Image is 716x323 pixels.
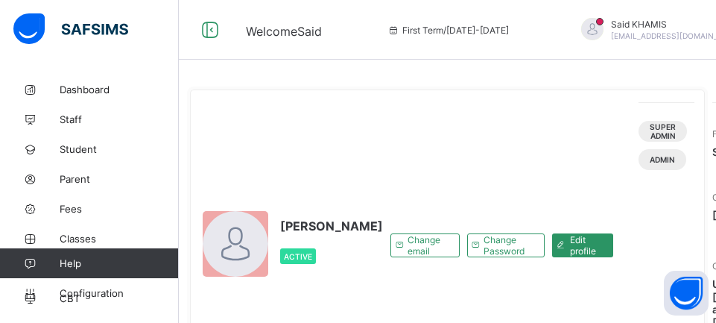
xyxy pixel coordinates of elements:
[60,143,179,155] span: Student
[60,203,179,215] span: Fees
[484,234,533,257] span: Change Password
[60,113,179,125] span: Staff
[387,25,509,36] span: session/term information
[246,24,322,39] span: Welcome Said
[280,219,383,233] span: [PERSON_NAME]
[284,252,312,261] span: Active
[408,234,448,257] span: Change email
[650,155,675,164] span: Admin
[60,233,179,245] span: Classes
[60,173,179,185] span: Parent
[60,287,178,299] span: Configuration
[60,257,178,269] span: Help
[664,271,709,316] button: Open asap
[650,122,676,140] span: Super Admin
[13,13,128,45] img: safsims
[570,234,602,257] span: Edit profile
[60,84,179,95] span: Dashboard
